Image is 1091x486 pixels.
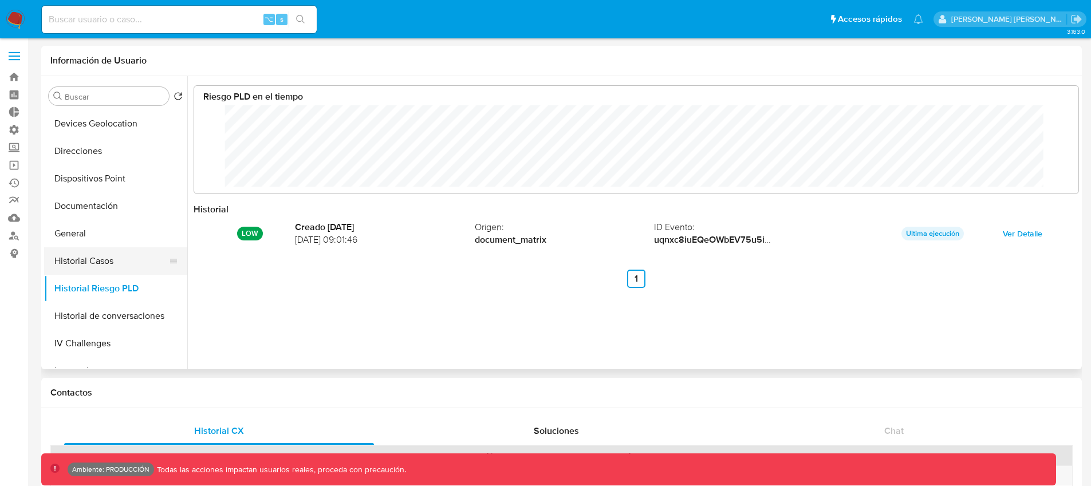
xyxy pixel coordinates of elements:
button: Insurtech [44,357,187,385]
h1: Información de Usuario [50,55,147,66]
button: Documentación [44,192,187,220]
button: Direcciones [44,137,187,165]
p: Todas las acciones impactan usuarios reales, proceda con precaución. [154,464,406,475]
strong: Riesgo PLD en el tiempo [203,90,303,103]
span: ⌥ [265,14,273,25]
span: Origen : [475,221,655,234]
button: Ver Detalle [995,224,1050,243]
div: Proceso [715,450,1064,461]
button: Volver al orden por defecto [174,92,183,104]
span: Soluciones [534,424,579,437]
input: Buscar [65,92,164,102]
button: General [44,220,187,247]
h1: Contactos [50,387,1073,398]
nav: Paginación [194,270,1079,288]
span: s [280,14,283,25]
div: Id [79,450,214,461]
strong: Creado [DATE] [295,221,475,234]
span: ID Evento : [654,221,834,234]
span: [DATE] 09:01:46 [295,234,475,246]
p: jhon.osorio@mercadolibre.com.co [951,14,1067,25]
span: Chat [884,424,904,437]
p: LOW [237,227,263,240]
span: Ver Detalle [1003,226,1042,242]
button: IV Challenges [44,330,187,357]
div: Origen [565,450,699,461]
div: Estado [230,450,364,461]
a: Notificaciones [913,14,923,24]
button: Historial Riesgo PLD [44,275,187,302]
p: Ambiente: PRODUCCIÓN [72,467,149,472]
p: Ultima ejecución [901,227,964,240]
button: search-icon [289,11,312,27]
strong: Historial [194,203,229,216]
button: Dispositivos Point [44,165,187,192]
input: Buscar usuario o caso... [42,12,317,27]
button: Historial de conversaciones [44,302,187,330]
span: Historial CX [194,424,244,437]
button: Historial Casos [44,247,178,275]
a: Ir a la página 1 [627,270,645,288]
span: Accesos rápidos [838,13,902,25]
button: Buscar [53,92,62,101]
a: Salir [1070,13,1082,25]
div: Fecha de creación [380,450,549,461]
button: Devices Geolocation [44,110,187,137]
strong: document_matrix [475,234,655,246]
